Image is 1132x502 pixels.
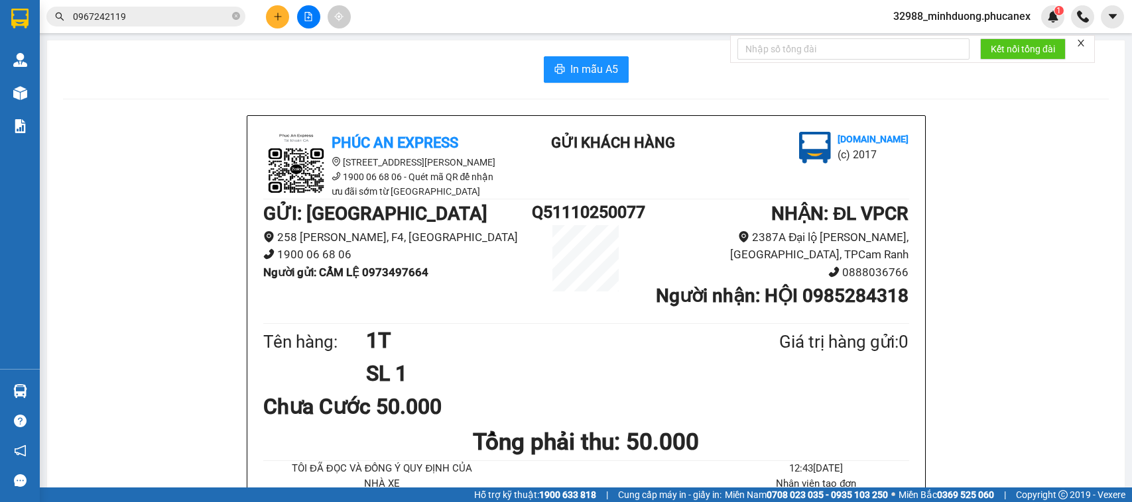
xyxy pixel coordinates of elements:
[263,170,502,199] li: 1900 06 68 06 - Quét mã QR để nhận ưu đãi sớm từ [GEOGRAPHIC_DATA]
[273,12,283,21] span: plus
[606,487,608,502] span: |
[640,228,909,264] li: 2387A Đại lộ [PERSON_NAME], [GEOGRAPHIC_DATA], TPCam Ranh
[1077,11,1089,23] img: phone-icon
[838,134,909,144] b: [DOMAIN_NAME]
[14,415,27,427] span: question-circle
[474,487,596,502] span: Hỗ trợ kỹ thuật:
[551,134,675,151] b: Gửi khách hàng
[332,134,458,151] b: Phúc An Express
[263,248,275,260] span: phone
[570,61,618,77] span: In mẫu A5
[1076,38,1086,48] span: close
[554,64,565,76] span: printer
[13,384,27,398] img: warehouse-icon
[11,9,29,28] img: logo-vxr
[838,146,909,163] li: (c) 2017
[13,53,27,67] img: warehouse-icon
[883,8,1041,25] span: 32988_minhduong.phucanex
[656,285,909,307] b: Người nhận : HỘI 0985284318
[1004,487,1006,502] span: |
[1101,5,1124,28] button: caret-down
[332,157,341,166] span: environment
[539,489,596,500] strong: 1900 633 818
[304,12,313,21] span: file-add
[891,492,895,497] span: ⚪️
[980,38,1066,60] button: Kết nối tổng đài
[263,231,275,242] span: environment
[263,424,909,460] h1: Tổng phải thu: 50.000
[738,231,749,242] span: environment
[1054,6,1064,15] sup: 1
[263,132,330,198] img: logo.jpg
[532,199,639,225] h1: Q51110250077
[723,461,909,477] li: 12:43[DATE]
[618,487,722,502] span: Cung cấp máy in - giấy in:
[263,266,428,279] b: Người gửi : CẨM LỆ 0973497664
[723,476,909,492] li: Nhân viên tạo đơn
[640,264,909,281] li: 0888036766
[263,203,487,225] b: GỬI : [GEOGRAPHIC_DATA]
[715,328,909,356] div: Giá trị hàng gửi: 0
[263,155,502,170] li: [STREET_ADDRESS][PERSON_NAME]
[771,203,909,225] b: NHẬN : ĐL VPCR
[73,9,229,24] input: Tìm tên, số ĐT hoặc mã đơn
[55,12,64,21] span: search
[13,119,27,133] img: solution-icon
[937,489,994,500] strong: 0369 525 060
[366,324,715,357] h1: 1T
[13,86,27,100] img: warehouse-icon
[263,328,367,356] div: Tên hàng:
[290,461,475,492] li: TÔI ĐÃ ĐỌC VÀ ĐỒNG Ý QUY ĐỊNH CỦA NHÀ XE
[14,474,27,487] span: message
[799,132,831,164] img: logo.jpg
[232,11,240,23] span: close-circle
[263,246,533,264] li: 1900 06 68 06
[725,487,888,502] span: Miền Nam
[263,228,533,246] li: 258 [PERSON_NAME], F4, [GEOGRAPHIC_DATA]
[1056,6,1061,15] span: 1
[1107,11,1119,23] span: caret-down
[544,56,629,83] button: printerIn mẫu A5
[334,12,344,21] span: aim
[1058,490,1068,499] span: copyright
[332,172,341,181] span: phone
[14,444,27,457] span: notification
[366,357,715,390] h1: SL 1
[297,5,320,28] button: file-add
[263,390,476,423] div: Chưa Cước 50.000
[737,38,970,60] input: Nhập số tổng đài
[899,487,994,502] span: Miền Bắc
[828,266,840,277] span: phone
[991,42,1055,56] span: Kết nối tổng đài
[266,5,289,28] button: plus
[767,489,888,500] strong: 0708 023 035 - 0935 103 250
[232,12,240,20] span: close-circle
[328,5,351,28] button: aim
[1047,11,1059,23] img: icon-new-feature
